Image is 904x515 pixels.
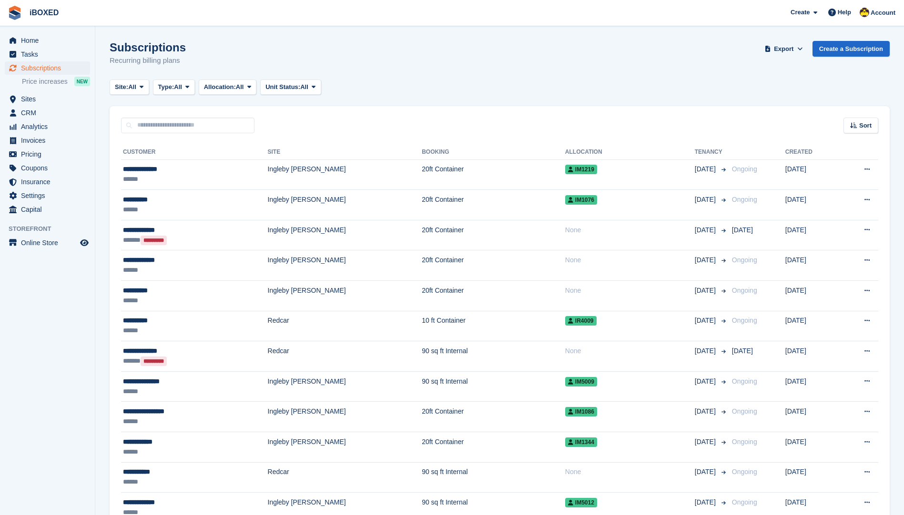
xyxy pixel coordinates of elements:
[695,164,718,174] span: [DATE]
[268,341,422,372] td: Redcar
[732,468,757,475] span: Ongoing
[785,462,839,493] td: [DATE]
[565,225,695,235] div: None
[5,175,90,188] a: menu
[695,316,718,326] span: [DATE]
[236,82,244,92] span: All
[5,106,90,119] a: menu
[785,311,839,341] td: [DATE]
[268,462,422,493] td: Redcar
[5,120,90,133] a: menu
[695,346,718,356] span: [DATE]
[565,407,597,416] span: IM1086
[791,8,810,17] span: Create
[565,255,695,265] div: None
[5,48,90,61] a: menu
[5,236,90,249] a: menu
[565,165,597,174] span: IM1219
[21,236,78,249] span: Online Store
[110,41,186,54] h1: Subscriptions
[422,402,565,432] td: 20ft Container
[204,82,236,92] span: Allocation:
[422,190,565,220] td: 20ft Container
[199,79,257,95] button: Allocation: All
[5,61,90,75] a: menu
[268,250,422,281] td: Ingleby [PERSON_NAME]
[268,371,422,402] td: Ingleby [PERSON_NAME]
[565,286,695,296] div: None
[74,77,90,86] div: NEW
[785,220,839,250] td: [DATE]
[785,190,839,220] td: [DATE]
[268,145,422,160] th: Site
[695,195,718,205] span: [DATE]
[268,190,422,220] td: Ingleby [PERSON_NAME]
[21,148,78,161] span: Pricing
[26,5,62,20] a: iBOXED
[763,41,805,57] button: Export
[110,79,149,95] button: Site: All
[5,148,90,161] a: menu
[565,346,695,356] div: None
[732,498,757,506] span: Ongoing
[695,376,718,386] span: [DATE]
[732,317,757,324] span: Ongoing
[260,79,321,95] button: Unit Status: All
[21,48,78,61] span: Tasks
[21,161,78,175] span: Coupons
[732,438,757,446] span: Ongoing
[21,34,78,47] span: Home
[785,145,839,160] th: Created
[785,341,839,372] td: [DATE]
[300,82,308,92] span: All
[695,467,718,477] span: [DATE]
[422,432,565,463] td: 20ft Container
[785,432,839,463] td: [DATE]
[422,145,565,160] th: Booking
[5,161,90,175] a: menu
[695,145,728,160] th: Tenancy
[22,76,90,87] a: Price increases NEW
[422,462,565,493] td: 90 sq ft Internal
[732,377,757,385] span: Ongoing
[785,159,839,190] td: [DATE]
[695,255,718,265] span: [DATE]
[695,225,718,235] span: [DATE]
[21,120,78,133] span: Analytics
[5,189,90,202] a: menu
[860,8,869,17] img: Katie Brown
[121,145,268,160] th: Customer
[565,377,597,386] span: IM5009
[9,224,95,234] span: Storefront
[695,406,718,416] span: [DATE]
[859,121,872,130] span: Sort
[268,402,422,432] td: Ingleby [PERSON_NAME]
[565,498,597,507] span: IM5012
[21,203,78,216] span: Capital
[158,82,174,92] span: Type:
[8,6,22,20] img: stora-icon-8386f47178a22dfd0bd8f6a31ec36ba5ce8667c1dd55bd0f319d3a0aa187defe.svg
[732,196,757,203] span: Ongoing
[268,159,422,190] td: Ingleby [PERSON_NAME]
[174,82,182,92] span: All
[422,311,565,341] td: 10 ft Container
[838,8,851,17] span: Help
[268,220,422,250] td: Ingleby [PERSON_NAME]
[871,8,895,18] span: Account
[5,34,90,47] a: menu
[268,311,422,341] td: Redcar
[565,437,597,447] span: IM1344
[565,145,695,160] th: Allocation
[695,437,718,447] span: [DATE]
[785,281,839,311] td: [DATE]
[422,159,565,190] td: 20ft Container
[5,203,90,216] a: menu
[732,407,757,415] span: Ongoing
[128,82,136,92] span: All
[565,316,597,326] span: IR4009
[732,226,753,234] span: [DATE]
[110,55,186,66] p: Recurring billing plans
[268,432,422,463] td: Ingleby [PERSON_NAME]
[422,281,565,311] td: 20ft Container
[732,256,757,264] span: Ongoing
